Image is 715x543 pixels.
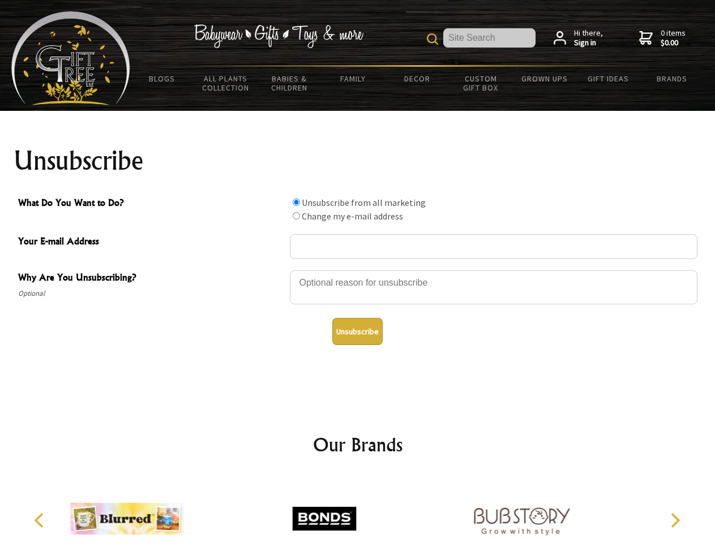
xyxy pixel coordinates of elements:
[194,24,363,48] img: Babywear - Gifts - Toys & more
[385,67,449,90] a: Decor
[302,197,426,208] label: Unsubscribe from all marketing
[639,28,686,48] a: 0 items$0.00
[23,431,693,458] h2: Our Brands
[661,38,686,48] strong: $0.00
[28,508,53,533] button: Previous
[576,67,640,90] a: Gift Ideas
[661,28,686,48] span: 0 items
[18,234,284,251] span: Your E-mail Address
[290,234,697,259] input: Your E-mail Address
[427,33,438,45] img: product search
[14,147,702,174] h1: Unsubscribe
[574,38,603,48] strong: Sign in
[449,67,513,100] a: Custom Gift Box
[293,199,300,206] input: What Do You Want to Do?
[554,28,603,48] a: Hi there,Sign in
[18,196,284,212] span: What Do You Want to Do?
[11,11,130,105] img: Babyware - Gifts - Toys and more...
[258,67,322,100] a: Babies & Children
[332,318,383,345] button: Unsubscribe
[18,270,284,287] span: Why Are You Unsubscribing?
[194,67,258,100] a: All Plants Collection
[640,67,704,90] a: Brands
[443,28,536,48] input: Site Search
[18,287,284,300] span: Optional
[512,67,576,90] a: Grown Ups
[574,28,603,48] span: Hi there,
[322,67,386,90] a: Family
[662,508,687,533] button: Next
[293,212,300,219] input: What Do You Want to Do?
[290,270,697,304] textarea: Why Are You Unsubscribing?
[130,67,194,90] a: BLOGS
[302,210,403,222] label: Change my e-mail address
